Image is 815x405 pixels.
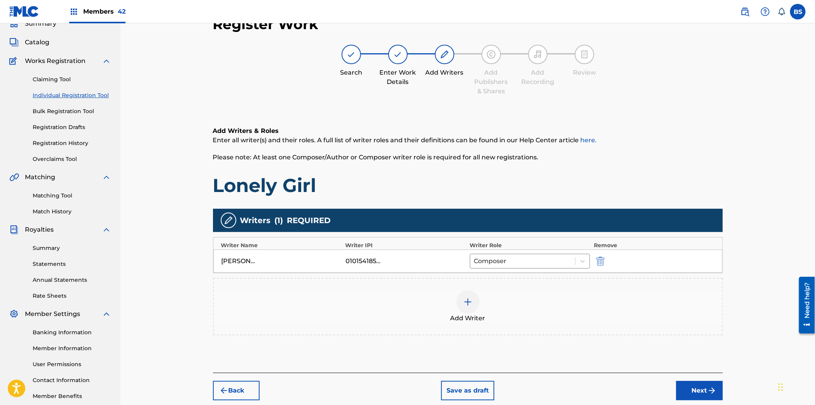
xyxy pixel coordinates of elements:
[793,274,815,336] iframe: Resource Center
[33,192,111,200] a: Matching Tool
[332,68,371,77] div: Search
[347,50,356,59] img: step indicator icon for Search
[450,314,485,323] span: Add Writer
[287,215,331,226] span: REQUIRED
[778,8,785,16] div: Notifications
[33,139,111,147] a: Registration History
[213,136,597,144] span: Enter all writer(s) and their roles. A full list of writer roles and their definitions can be fou...
[737,4,753,19] a: Public Search
[25,19,56,28] span: Summary
[518,68,557,87] div: Add Recording
[25,309,80,319] span: Member Settings
[676,381,723,400] button: Next
[778,375,783,399] div: Drag
[33,392,111,400] a: Member Benefits
[33,360,111,368] a: User Permissions
[379,68,417,87] div: Enter Work Details
[33,155,111,163] a: Overclaims Tool
[761,7,770,16] img: help
[221,241,342,250] div: Writer Name
[25,38,49,47] span: Catalog
[25,56,86,66] span: Works Registration
[224,216,233,225] img: writers
[581,136,597,144] a: here.
[425,68,464,77] div: Add Writers
[9,38,19,47] img: Catalog
[346,241,466,250] div: Writer IPI
[33,376,111,384] a: Contact Information
[33,107,111,115] a: Bulk Registration Tool
[33,91,111,100] a: Individual Registration Tool
[9,225,19,234] img: Royalties
[594,241,715,250] div: Remove
[9,19,19,28] img: Summary
[33,208,111,216] a: Match History
[33,260,111,268] a: Statements
[83,7,126,16] span: Members
[9,38,49,47] a: CatalogCatalog
[580,50,589,59] img: step indicator icon for Review
[213,154,539,161] span: Please note: At least one Composer/Author or Composer writer role is required for all new registr...
[102,56,111,66] img: expand
[9,6,39,17] img: MLC Logo
[9,19,56,28] a: SummarySummary
[9,309,19,319] img: Member Settings
[118,8,126,15] span: 42
[463,297,473,307] img: add
[213,16,319,33] h2: Register Work
[33,344,111,353] a: Member Information
[707,386,717,395] img: f7272a7cc735f4ea7f67.svg
[33,123,111,131] a: Registration Drafts
[102,225,111,234] img: expand
[213,381,260,400] button: Back
[9,173,19,182] img: Matching
[33,292,111,300] a: Rate Sheets
[275,215,283,226] span: ( 1 )
[9,56,19,66] img: Works Registration
[596,257,605,266] img: 12a2ab48e56ec057fbd8.svg
[213,174,723,197] h1: Lonely Girl
[213,126,723,136] h6: Add Writers & Roles
[69,7,79,16] img: Top Rightsholders
[740,7,750,16] img: search
[790,4,806,19] div: User Menu
[25,225,54,234] span: Royalties
[102,173,111,182] img: expand
[470,241,590,250] div: Writer Role
[472,68,511,96] div: Add Publishers & Shares
[776,368,815,405] iframe: Chat Widget
[757,4,773,19] div: Help
[219,386,229,395] img: 7ee5dd4eb1f8a8e3ef2f.svg
[25,173,55,182] span: Matching
[240,215,271,226] span: Writers
[33,75,111,84] a: Claiming Tool
[440,50,449,59] img: step indicator icon for Add Writers
[441,381,494,400] button: Save as draft
[533,50,543,59] img: step indicator icon for Add Recording
[393,50,403,59] img: step indicator icon for Enter Work Details
[33,328,111,337] a: Banking Information
[33,276,111,284] a: Annual Statements
[487,50,496,59] img: step indicator icon for Add Publishers & Shares
[565,68,604,77] div: Review
[102,309,111,319] img: expand
[33,244,111,252] a: Summary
